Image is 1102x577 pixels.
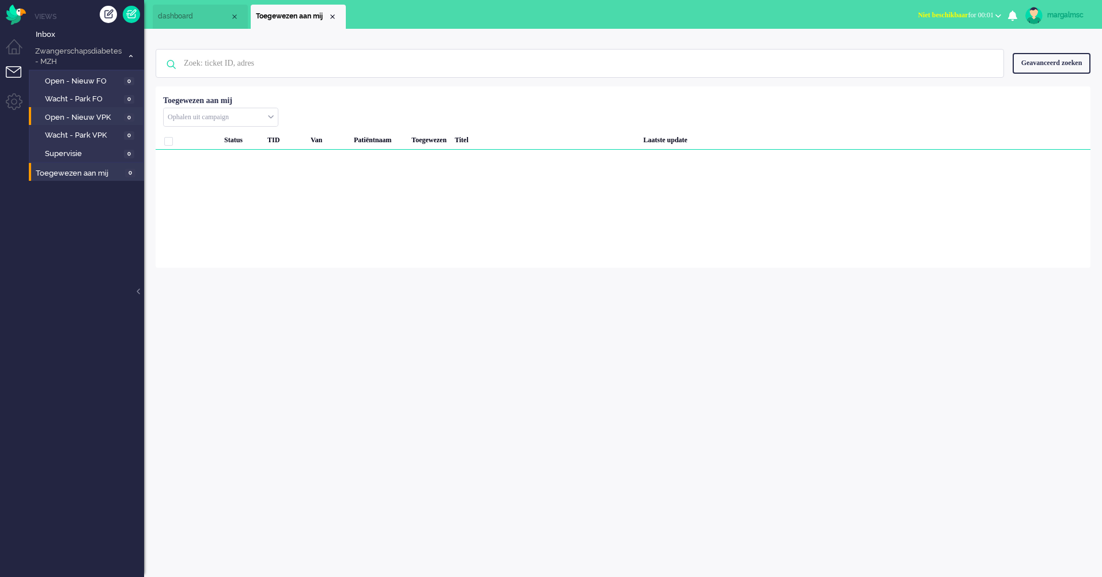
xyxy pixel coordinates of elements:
[36,29,144,40] span: Inbox
[35,12,144,21] li: Views
[263,127,307,150] div: TID
[153,5,248,29] li: Dashboard
[639,127,1090,150] div: Laatste update
[33,46,123,67] span: Zwangerschapsdiabetes - MZH
[451,127,639,150] div: Titel
[100,6,117,23] div: Creëer ticket
[33,111,143,123] a: Open - Nieuw VPK 0
[33,92,143,105] a: Wacht - Park FO 0
[350,127,407,150] div: Patiëntnaam
[124,150,134,158] span: 0
[911,3,1008,29] li: Niet beschikbaarfor 00:01
[33,147,143,160] a: Supervisie 0
[407,127,451,150] div: Toegewezen
[6,5,26,25] img: flow_omnibird.svg
[124,77,134,86] span: 0
[230,12,239,21] div: Close tab
[33,74,143,87] a: Open - Nieuw FO 0
[175,50,988,77] input: Zoek: ticket ID, adres
[125,169,135,177] span: 0
[256,12,328,21] span: Toegewezen aan mij
[251,5,346,29] li: View
[45,112,121,123] span: Open - Nieuw VPK
[124,113,134,122] span: 0
[6,93,32,119] li: Admin menu
[911,7,1008,24] button: Niet beschikbaarfor 00:01
[163,95,232,107] div: Toegewezen aan mij
[1025,7,1043,24] img: avatar
[33,28,144,40] a: Inbox
[918,11,994,19] span: for 00:01
[1013,53,1090,73] div: Geavanceerd zoeken
[328,12,337,21] div: Close tab
[6,7,26,16] a: Omnidesk
[36,168,122,179] span: Toegewezen aan mij
[918,11,968,19] span: Niet beschikbaar
[33,166,144,179] a: Toegewezen aan mij 0
[45,94,121,105] span: Wacht - Park FO
[307,127,350,150] div: Van
[45,149,121,160] span: Supervisie
[124,95,134,104] span: 0
[33,128,143,141] a: Wacht - Park VPK 0
[45,130,121,141] span: Wacht - Park VPK
[45,76,121,87] span: Open - Nieuw FO
[123,6,140,23] a: Quick Ticket
[158,12,230,21] span: dashboard
[1023,7,1090,24] a: margalmsc
[220,127,263,150] div: Status
[6,66,32,92] li: Tickets menu
[1047,9,1090,21] div: margalmsc
[156,50,186,79] img: ic-search-icon.svg
[6,39,32,65] li: Dashboard menu
[124,131,134,140] span: 0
